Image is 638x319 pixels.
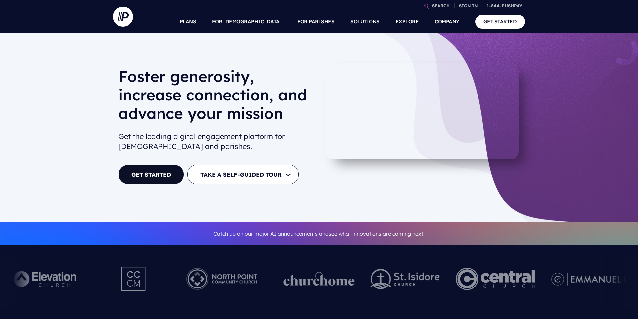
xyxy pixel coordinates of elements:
[435,10,459,33] a: COMPANY
[187,165,299,184] button: TAKE A SELF-GUIDED TOUR
[350,10,380,33] a: SOLUTIONS
[371,269,440,289] img: pp_logos_2
[176,261,267,297] img: Pushpay_Logo__NorthPoint
[118,129,314,155] h2: Get the leading digital engagement platform for [DEMOGRAPHIC_DATA] and parishes.
[118,67,314,128] h1: Foster generosity, increase connection, and advance your mission
[0,261,92,297] img: Pushpay_Logo__Elevation
[180,10,196,33] a: PLANS
[396,10,419,33] a: EXPLORE
[475,15,525,28] a: GET STARTED
[118,165,184,184] a: GET STARTED
[297,10,334,33] a: FOR PARISHES
[212,10,281,33] a: FOR [DEMOGRAPHIC_DATA]
[118,226,520,241] p: Catch up on our major AI announcements and
[329,230,425,237] a: see what innovations are coming next.
[108,261,160,297] img: Pushpay_Logo__CCM
[456,261,535,297] img: Central Church Henderson NV
[283,272,355,286] img: pp_logos_1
